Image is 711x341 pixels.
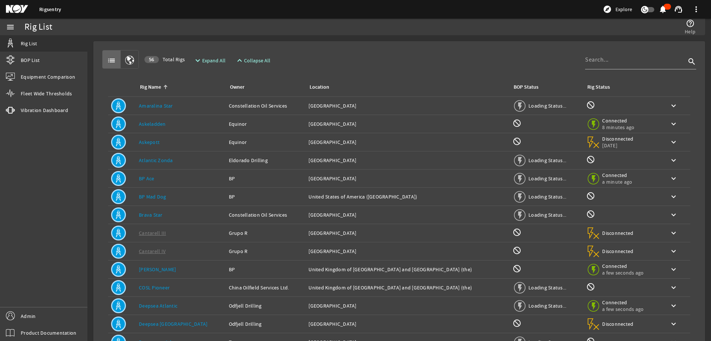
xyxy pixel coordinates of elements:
[308,284,507,291] div: United Kingdom of [GEOGRAPHIC_DATA] and [GEOGRAPHIC_DATA] (the)
[310,83,329,91] div: Location
[687,57,696,66] i: search
[21,329,76,337] span: Product Documentation
[669,247,678,256] mat-icon: keyboard_arrow_down
[528,193,566,200] span: Loading Status...
[140,83,161,91] div: Rig Name
[39,6,61,13] a: Rigsentry
[602,124,634,131] span: 8 minutes ago
[585,55,686,64] input: Search...
[107,56,116,65] mat-icon: list
[602,269,644,276] span: a few seconds ago
[24,23,52,31] div: Rig List
[586,101,595,109] mat-icon: Rig Monitoring not available for this rig
[528,284,566,291] span: Loading Status...
[229,211,303,219] div: Constellation Oil Services
[602,321,634,327] span: Disconnected
[21,90,72,97] span: Fleet Wide Thresholds
[669,265,678,274] mat-icon: keyboard_arrow_down
[139,102,173,109] a: Amaralina Star
[229,120,303,128] div: Equinor
[229,138,303,146] div: Equinor
[21,312,36,320] span: Admin
[308,138,507,146] div: [GEOGRAPHIC_DATA]
[229,175,303,182] div: BP
[669,156,678,165] mat-icon: keyboard_arrow_down
[528,102,566,109] span: Loading Status...
[139,302,177,309] a: Deepsea Atlantic
[229,284,303,291] div: China Oilfield Services Ltd.
[139,321,207,327] a: Deepsea [GEOGRAPHIC_DATA]
[602,306,644,312] span: a few seconds ago
[513,137,521,146] mat-icon: BOP Monitoring not available for this rig
[602,230,634,236] span: Disconnected
[685,28,695,35] span: Help
[308,320,507,328] div: [GEOGRAPHIC_DATA]
[229,83,300,91] div: Owner
[139,284,170,291] a: COSL Pioneer
[144,56,185,63] span: Total Rigs
[669,174,678,183] mat-icon: keyboard_arrow_down
[586,282,595,291] mat-icon: Rig Monitoring not available for this rig
[229,320,303,328] div: Odfjell Drilling
[669,192,678,201] mat-icon: keyboard_arrow_down
[686,19,695,28] mat-icon: help_outline
[603,5,612,14] mat-icon: explore
[586,210,595,219] mat-icon: Rig Monitoring not available for this rig
[308,175,507,182] div: [GEOGRAPHIC_DATA]
[190,54,228,67] button: Expand All
[513,119,521,128] mat-icon: BOP Monitoring not available for this rig
[513,264,521,273] mat-icon: BOP Monitoring not available for this rig
[139,266,176,273] a: [PERSON_NAME]
[229,302,303,309] div: Odfjell Drilling
[229,247,303,255] div: Grupo R
[6,106,15,115] mat-icon: vibration
[308,302,507,309] div: [GEOGRAPHIC_DATA]
[139,121,166,127] a: Askeladden
[6,23,15,32] mat-icon: menu
[308,266,507,273] div: United Kingdom of [GEOGRAPHIC_DATA] and [GEOGRAPHIC_DATA] (the)
[669,138,678,147] mat-icon: keyboard_arrow_down
[139,212,163,218] a: Brava Star
[21,73,75,81] span: Equipment Comparison
[229,193,303,200] div: BP
[139,230,166,236] a: Cantarell III
[602,178,634,185] span: a minute ago
[669,319,678,328] mat-icon: keyboard_arrow_down
[229,266,303,273] div: BP
[308,211,507,219] div: [GEOGRAPHIC_DATA]
[308,157,507,164] div: [GEOGRAPHIC_DATA]
[513,228,521,237] mat-icon: BOP Monitoring not available for this rig
[669,283,678,292] mat-icon: keyboard_arrow_down
[21,40,37,47] span: Rig List
[308,193,507,200] div: United States of America ([GEOGRAPHIC_DATA])
[528,175,566,182] span: Loading Status...
[600,3,635,15] button: Explore
[528,157,566,164] span: Loading Status...
[308,120,507,128] div: [GEOGRAPHIC_DATA]
[687,0,705,18] button: more_vert
[308,247,507,255] div: [GEOGRAPHIC_DATA]
[244,57,270,64] span: Collapse All
[139,175,154,182] a: BP Ace
[21,106,68,114] span: Vibration Dashboard
[513,319,521,328] mat-icon: BOP Monitoring not available for this rig
[235,56,241,65] mat-icon: expand_less
[232,54,273,67] button: Collapse All
[615,6,632,13] span: Explore
[202,57,226,64] span: Expand All
[229,102,303,109] div: Constellation Oil Services
[602,299,644,306] span: Connected
[602,117,634,124] span: Connected
[587,83,610,91] div: Rig Status
[139,157,173,164] a: Atlantic Zonda
[230,83,244,91] div: Owner
[144,56,159,63] div: 56
[229,229,303,237] div: Grupo R
[193,56,199,65] mat-icon: expand_more
[669,210,678,219] mat-icon: keyboard_arrow_down
[21,56,40,64] span: BOP List
[528,302,566,309] span: Loading Status...
[139,83,220,91] div: Rig Name
[602,263,644,269] span: Connected
[658,5,667,14] mat-icon: notifications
